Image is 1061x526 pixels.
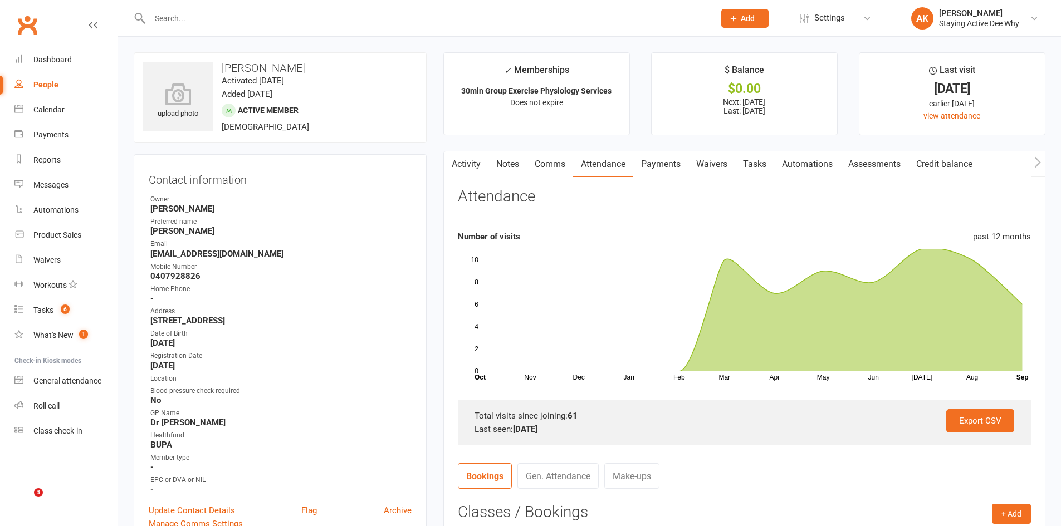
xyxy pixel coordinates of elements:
a: Comms [527,151,573,177]
a: Automations [14,198,118,223]
a: Notes [488,151,527,177]
div: EPC or DVA or NIL [150,475,412,485]
div: What's New [33,331,74,340]
span: 6 [61,304,70,314]
a: General attendance kiosk mode [14,368,118,394]
div: Staying Active Dee Why [939,18,1019,28]
strong: [DATE] [150,361,412,371]
a: People [14,72,118,97]
a: Credit balance [908,151,980,177]
strong: [EMAIL_ADDRESS][DOMAIN_NAME] [150,249,412,259]
div: Email [150,239,412,249]
span: Add [741,14,755,23]
a: Roll call [14,394,118,419]
a: view attendance [923,111,980,120]
h3: [PERSON_NAME] [143,62,417,74]
a: Gen. Attendance [517,463,599,489]
i: ✓ [504,65,511,76]
div: Date of Birth [150,328,412,339]
div: Preferred name [150,217,412,227]
h3: Attendance [458,188,535,205]
span: [DEMOGRAPHIC_DATA] [222,122,309,132]
div: Workouts [33,281,67,289]
strong: BUPA [150,440,412,450]
button: + Add [992,504,1031,524]
div: Payments [33,130,69,139]
div: Roll call [33,401,60,410]
a: Activity [444,151,488,177]
a: Clubworx [13,11,41,39]
div: Memberships [504,63,569,83]
input: Search... [146,11,707,26]
strong: - [150,485,412,495]
div: Automations [33,205,79,214]
a: Waivers [14,248,118,273]
a: Archive [384,504,412,517]
div: Class check-in [33,426,82,435]
a: What's New1 [14,323,118,348]
a: Messages [14,173,118,198]
div: GP Name [150,408,412,419]
time: Added [DATE] [222,89,272,99]
a: Workouts [14,273,118,298]
a: Calendar [14,97,118,122]
strong: Dr [PERSON_NAME] [150,417,412,427]
div: Address [150,306,412,317]
a: Automations [774,151,840,177]
h3: Contact information [149,169,412,186]
a: Export CSV [946,409,1014,432]
strong: - [150,462,412,472]
a: Tasks 6 [14,298,118,323]
a: Attendance [573,151,633,177]
span: Settings [814,6,845,31]
strong: [DATE] [150,338,412,348]
a: Update Contact Details [149,504,235,517]
strong: 30min Group Exercise Physiology Services [461,86,612,95]
div: Last seen: [475,422,1014,436]
strong: Number of visits [458,232,520,242]
div: Waivers [33,255,61,264]
strong: [PERSON_NAME] [150,226,412,236]
div: Messages [33,180,69,189]
iframe: Intercom live chat [11,488,38,515]
span: Active member [238,106,299,115]
div: Last visit [929,63,975,83]
div: AK [911,7,933,30]
time: Activated [DATE] [222,76,284,86]
strong: [PERSON_NAME] [150,204,412,214]
a: Dashboard [14,47,118,72]
div: Mobile Number [150,262,412,272]
a: Tasks [735,151,774,177]
div: earlier [DATE] [869,97,1035,110]
div: Tasks [33,306,53,314]
div: Total visits since joining: [475,409,1014,422]
div: Blood pressure check required [150,386,412,396]
div: Registration Date [150,351,412,361]
div: $0.00 [662,83,827,95]
strong: 61 [568,411,578,421]
strong: No [150,395,412,405]
a: Class kiosk mode [14,419,118,444]
a: Waivers [688,151,735,177]
p: Next: [DATE] Last: [DATE] [662,97,827,115]
strong: [STREET_ADDRESS] [150,316,412,326]
a: Assessments [840,151,908,177]
div: Home Phone [150,284,412,294]
div: General attendance [33,376,101,385]
div: Dashboard [33,55,72,64]
div: $ Balance [725,63,764,83]
div: Product Sales [33,230,81,239]
div: Member type [150,453,412,463]
a: Payments [633,151,688,177]
div: [DATE] [869,83,1035,95]
strong: 0407928826 [150,271,412,281]
div: People [33,80,58,89]
div: Healthfund [150,430,412,441]
span: 3 [34,488,43,497]
a: Product Sales [14,223,118,248]
h3: Classes / Bookings [458,504,1031,521]
a: Bookings [458,463,512,489]
div: Reports [33,155,61,164]
div: Owner [150,194,412,205]
a: Flag [301,504,317,517]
